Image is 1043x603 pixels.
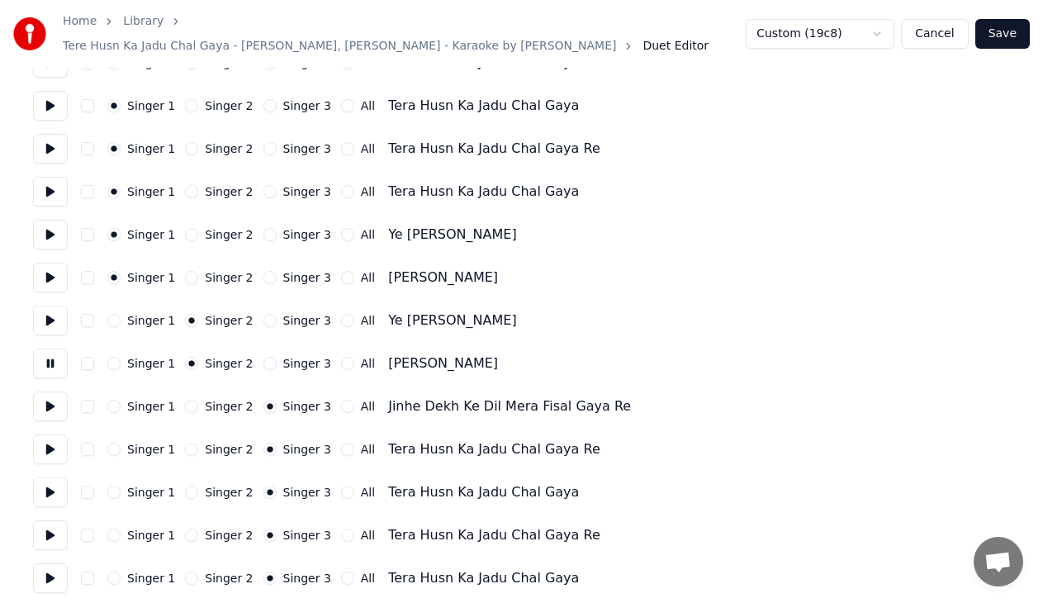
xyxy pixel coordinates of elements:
[388,568,579,588] div: Tera Husn Ka Jadu Chal Gaya
[205,401,253,412] label: Singer 2
[127,100,175,112] label: Singer 1
[283,529,331,541] label: Singer 3
[283,100,331,112] label: Singer 3
[205,100,253,112] label: Singer 2
[127,57,175,69] label: Singer 1
[388,182,579,202] div: Tera Husn Ka Jadu Chal Gaya
[283,444,331,455] label: Singer 3
[361,57,375,69] label: All
[388,225,516,245] div: Ye [PERSON_NAME]
[388,396,631,416] div: Jinhe Dekh Ke Dil Mera Fisal Gaya Re
[205,186,253,197] label: Singer 2
[361,487,375,498] label: All
[283,272,331,283] label: Singer 3
[205,444,253,455] label: Singer 2
[361,444,375,455] label: All
[283,358,331,369] label: Singer 3
[127,315,175,326] label: Singer 1
[642,38,709,55] span: Duet Editor
[361,572,375,584] label: All
[361,315,375,326] label: All
[127,401,175,412] label: Singer 1
[205,229,253,240] label: Singer 2
[388,311,516,330] div: Ye [PERSON_NAME]
[361,229,375,240] label: All
[205,272,253,283] label: Singer 2
[127,186,175,197] label: Singer 1
[388,439,600,459] div: Tera Husn Ka Jadu Chal Gaya Re
[63,13,97,30] a: Home
[361,186,375,197] label: All
[283,143,331,154] label: Singer 3
[63,38,616,55] a: Tere Husn Ka Jadu Chal Gaya - [PERSON_NAME], [PERSON_NAME] - Karaoke by [PERSON_NAME]
[127,143,175,154] label: Singer 1
[283,572,331,584] label: Singer 3
[901,19,968,49] button: Cancel
[205,487,253,498] label: Singer 2
[388,268,498,287] div: [PERSON_NAME]
[205,143,253,154] label: Singer 2
[388,139,600,159] div: Tera Husn Ka Jadu Chal Gaya Re
[361,143,375,154] label: All
[127,229,175,240] label: Singer 1
[283,57,331,69] label: Singer 3
[283,315,331,326] label: Singer 3
[361,529,375,541] label: All
[388,482,579,502] div: Tera Husn Ka Jadu Chal Gaya
[127,572,175,584] label: Singer 1
[283,229,331,240] label: Singer 3
[388,96,579,116] div: Tera Husn Ka Jadu Chal Gaya
[127,358,175,369] label: Singer 1
[63,13,746,55] nav: breadcrumb
[283,401,331,412] label: Singer 3
[205,315,253,326] label: Singer 2
[123,13,164,30] a: Library
[361,100,375,112] label: All
[388,354,498,373] div: [PERSON_NAME]
[127,529,175,541] label: Singer 1
[361,358,375,369] label: All
[13,17,46,50] img: youka
[127,272,175,283] label: Singer 1
[975,19,1030,49] button: Save
[205,572,253,584] label: Singer 2
[127,487,175,498] label: Singer 1
[205,57,253,69] label: Singer 2
[283,186,331,197] label: Singer 3
[361,272,375,283] label: All
[127,444,175,455] label: Singer 1
[361,401,375,412] label: All
[388,525,600,545] div: Tera Husn Ka Jadu Chal Gaya Re
[205,529,253,541] label: Singer 2
[205,358,253,369] label: Singer 2
[974,537,1023,586] a: Open chat
[283,487,331,498] label: Singer 3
